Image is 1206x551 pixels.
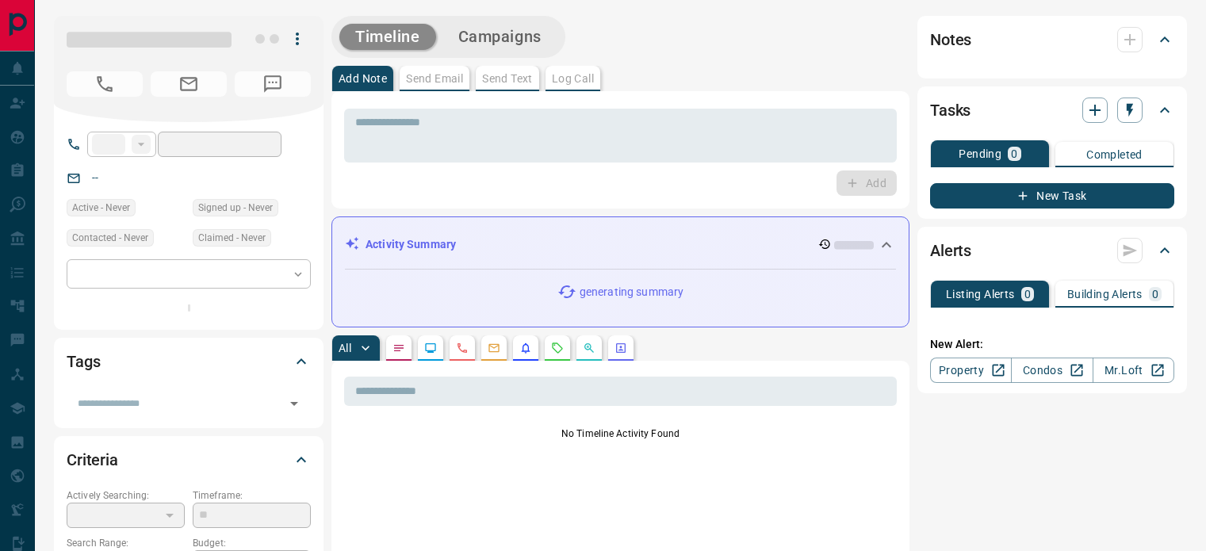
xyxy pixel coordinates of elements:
[92,171,98,184] a: --
[339,73,387,84] p: Add Note
[198,200,273,216] span: Signed up - Never
[442,24,557,50] button: Campaigns
[930,336,1174,353] p: New Alert:
[67,349,100,374] h2: Tags
[551,342,564,354] svg: Requests
[67,536,185,550] p: Search Range:
[959,148,1001,159] p: Pending
[283,392,305,415] button: Open
[614,342,627,354] svg: Agent Actions
[1152,289,1158,300] p: 0
[580,284,683,300] p: generating summary
[1011,148,1017,159] p: 0
[67,441,311,479] div: Criteria
[235,71,311,97] span: No Number
[67,488,185,503] p: Actively Searching:
[339,342,351,354] p: All
[930,358,1012,383] a: Property
[67,342,311,381] div: Tags
[946,289,1015,300] p: Listing Alerts
[930,238,971,263] h2: Alerts
[1086,149,1143,160] p: Completed
[424,342,437,354] svg: Lead Browsing Activity
[72,200,130,216] span: Active - Never
[488,342,500,354] svg: Emails
[392,342,405,354] svg: Notes
[1024,289,1031,300] p: 0
[67,71,143,97] span: No Number
[1093,358,1174,383] a: Mr.Loft
[345,230,896,259] div: Activity Summary
[151,71,227,97] span: No Email
[930,231,1174,270] div: Alerts
[72,230,148,246] span: Contacted - Never
[1067,289,1143,300] p: Building Alerts
[583,342,595,354] svg: Opportunities
[339,24,436,50] button: Timeline
[930,98,971,123] h2: Tasks
[930,183,1174,209] button: New Task
[67,447,118,473] h2: Criteria
[930,27,971,52] h2: Notes
[344,427,897,441] p: No Timeline Activity Found
[1011,358,1093,383] a: Condos
[930,91,1174,129] div: Tasks
[366,236,456,253] p: Activity Summary
[930,21,1174,59] div: Notes
[198,230,266,246] span: Claimed - Never
[193,536,311,550] p: Budget:
[519,342,532,354] svg: Listing Alerts
[193,488,311,503] p: Timeframe:
[456,342,469,354] svg: Calls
